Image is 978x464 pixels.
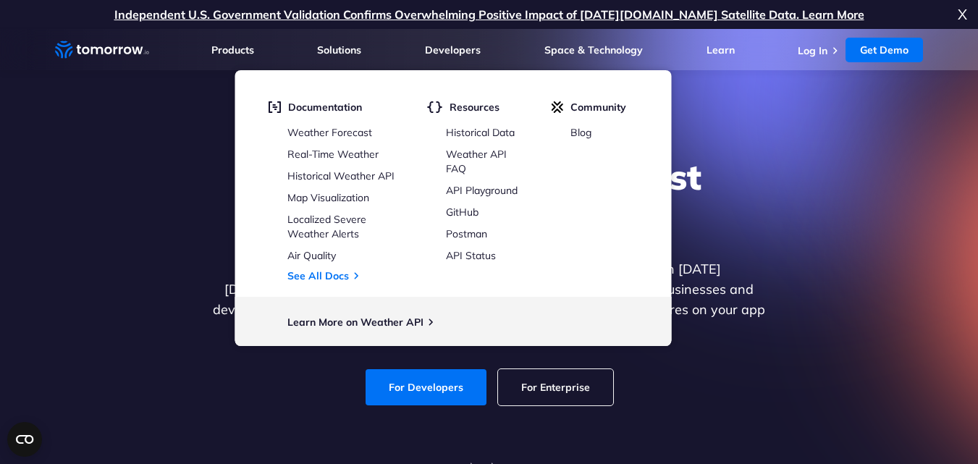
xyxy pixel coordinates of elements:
[366,369,486,405] a: For Developers
[446,148,507,175] a: Weather API FAQ
[287,316,423,329] a: Learn More on Weather API
[707,43,735,56] a: Learn
[446,249,496,262] a: API Status
[268,101,281,114] img: doc.svg
[287,269,349,282] a: See All Docs
[446,184,518,197] a: API Playground
[426,101,442,114] img: brackets.svg
[114,7,864,22] a: Independent U.S. Government Validation Confirms Overwhelming Positive Impact of [DATE][DOMAIN_NAM...
[287,249,336,262] a: Air Quality
[450,101,499,114] span: Resources
[287,191,369,204] a: Map Visualization
[798,44,827,57] a: Log In
[846,38,923,62] a: Get Demo
[446,227,487,240] a: Postman
[551,101,563,114] img: tio-c.svg
[211,43,254,56] a: Products
[570,101,626,114] span: Community
[287,126,372,139] a: Weather Forecast
[425,43,481,56] a: Developers
[7,422,42,457] button: Open CMP widget
[317,43,361,56] a: Solutions
[55,39,149,61] a: Home link
[287,148,379,161] a: Real-Time Weather
[570,126,591,139] a: Blog
[446,206,479,219] a: GitHub
[544,43,643,56] a: Space & Technology
[287,169,395,182] a: Historical Weather API
[210,155,769,242] h1: Explore the World’s Best Weather API
[210,259,769,340] p: Get reliable and precise weather data through our free API. Count on [DATE][DOMAIN_NAME] for quic...
[288,101,362,114] span: Documentation
[498,369,613,405] a: For Enterprise
[446,126,515,139] a: Historical Data
[287,213,366,240] a: Localized Severe Weather Alerts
